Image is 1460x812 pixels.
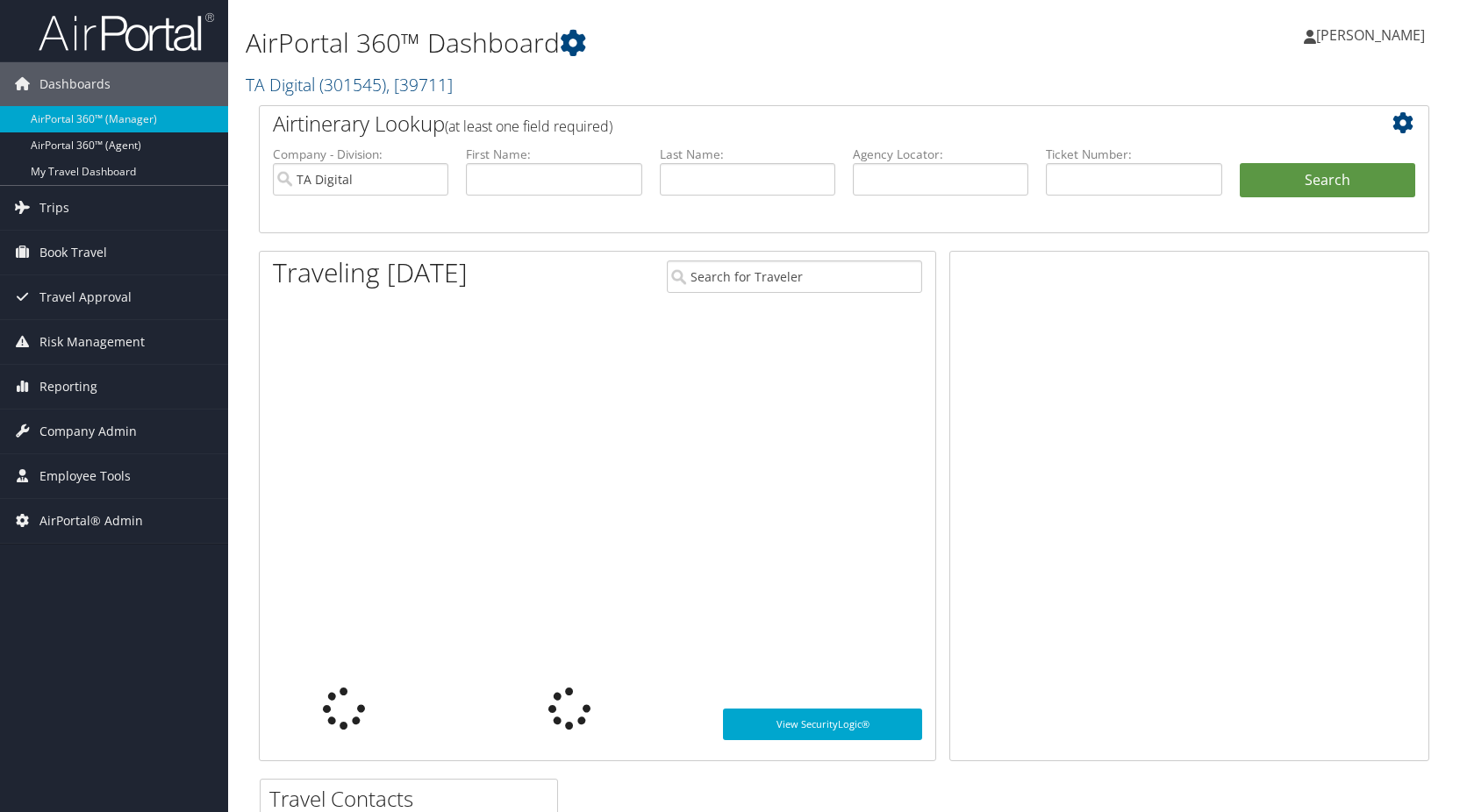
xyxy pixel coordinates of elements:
[39,365,97,409] span: Reporting
[39,186,69,230] span: Trips
[1046,146,1221,163] label: Ticket Number:
[723,709,922,740] a: View SecurityLogic®
[39,11,214,53] img: airportal-logo.png
[246,73,453,96] a: TA Digital
[39,231,107,274] span: Book Travel
[319,73,386,96] span: ( 301545 )
[273,254,468,291] h1: Traveling [DATE]
[39,320,145,364] span: Risk Management
[386,73,453,96] span: , [ 39711 ]
[39,275,132,319] span: Travel Approval
[39,62,111,106] span: Dashboards
[1240,163,1415,198] button: Search
[667,260,922,293] input: Search for Traveler
[853,146,1028,163] label: Agency Locator:
[1316,25,1425,45] span: [PERSON_NAME]
[39,410,137,453] span: Company Admin
[39,454,131,498] span: Employee Tools
[39,499,143,543] span: AirPortal® Admin
[466,146,641,163] label: First Name:
[445,117,612,136] span: (at least one field required)
[273,146,448,163] label: Company - Division:
[273,109,1318,139] h2: Airtinerary Lookup
[660,146,835,163] label: Last Name:
[1304,9,1442,61] a: [PERSON_NAME]
[246,25,1043,61] h1: AirPortal 360™ Dashboard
